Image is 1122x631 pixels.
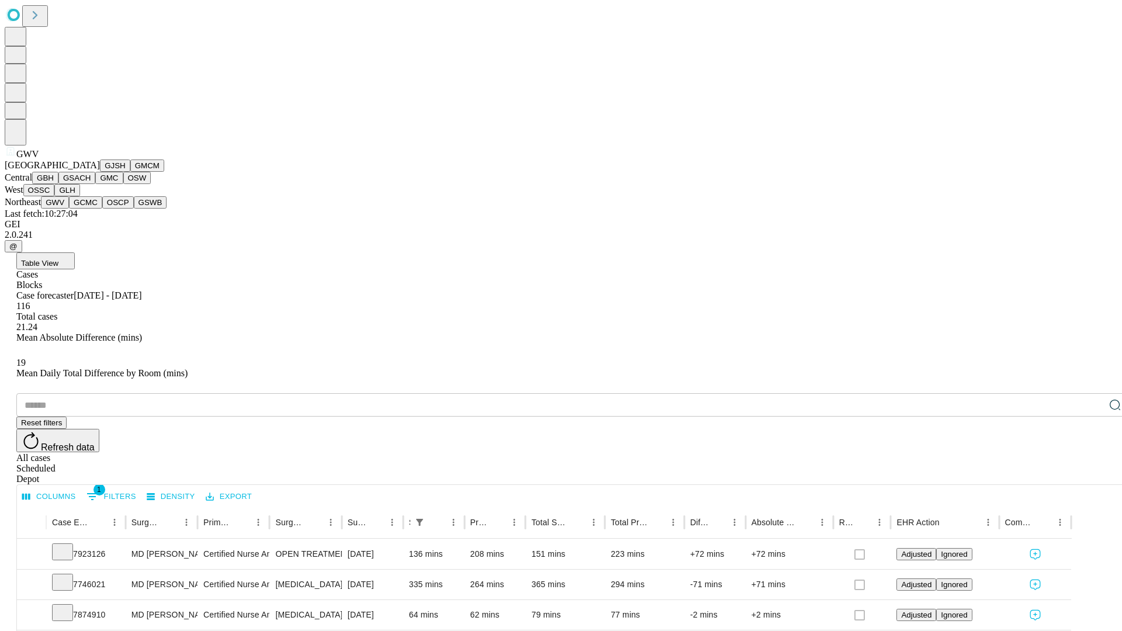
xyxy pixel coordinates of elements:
[871,514,888,531] button: Menu
[586,514,602,531] button: Menu
[203,600,264,630] div: Certified Nurse Anesthetist
[41,442,95,452] span: Refresh data
[531,518,568,527] div: Total Scheduled Duration
[411,514,428,531] button: Show filters
[178,514,195,531] button: Menu
[69,196,102,209] button: GCMC
[901,580,931,589] span: Adjusted
[58,172,95,184] button: GSACH
[611,518,647,527] div: Total Predicted Duration
[384,514,400,531] button: Menu
[16,149,39,159] span: GWV
[144,488,198,506] button: Density
[1036,514,1052,531] button: Sort
[409,518,410,527] div: Scheduled In Room Duration
[102,196,134,209] button: OSCP
[5,185,23,195] span: West
[131,518,161,527] div: Surgeon Name
[95,172,123,184] button: GMC
[726,514,743,531] button: Menu
[611,539,678,569] div: 223 mins
[348,539,397,569] div: [DATE]
[21,418,62,427] span: Reset filters
[411,514,428,531] div: 1 active filter
[275,600,335,630] div: [MEDICAL_DATA] PLACEMENT [MEDICAL_DATA]
[901,611,931,619] span: Adjusted
[203,518,233,527] div: Primary Service
[323,514,339,531] button: Menu
[203,539,264,569] div: Certified Nurse Anesthetist
[52,570,120,599] div: 7746021
[690,600,740,630] div: -2 mins
[5,240,22,252] button: @
[798,514,814,531] button: Sort
[23,575,40,595] button: Expand
[250,514,266,531] button: Menu
[5,172,32,182] span: Central
[690,539,740,569] div: +72 mins
[665,514,681,531] button: Menu
[531,539,599,569] div: 151 mins
[130,160,164,172] button: GMCM
[1052,514,1068,531] button: Menu
[23,605,40,626] button: Expand
[74,290,141,300] span: [DATE] - [DATE]
[409,570,459,599] div: 335 mins
[16,290,74,300] span: Case forecaster
[980,514,996,531] button: Menu
[134,196,167,209] button: GSWB
[5,160,100,170] span: [GEOGRAPHIC_DATA]
[123,172,151,184] button: OSW
[896,518,939,527] div: EHR Action
[16,358,26,367] span: 19
[896,548,936,560] button: Adjusted
[611,600,678,630] div: 77 mins
[93,484,105,495] span: 1
[690,570,740,599] div: -71 mins
[275,539,335,569] div: OPEN TREATMENT ANTERIOR PELVIC RING FRACTURE
[941,611,967,619] span: Ignored
[162,514,178,531] button: Sort
[941,514,957,531] button: Sort
[16,252,75,269] button: Table View
[21,259,58,268] span: Table View
[710,514,726,531] button: Sort
[5,209,78,219] span: Last fetch: 10:27:04
[84,487,139,506] button: Show filters
[52,518,89,527] div: Case Epic Id
[470,570,520,599] div: 264 mins
[941,550,967,559] span: Ignored
[106,514,123,531] button: Menu
[348,570,397,599] div: [DATE]
[90,514,106,531] button: Sort
[896,578,936,591] button: Adjusted
[41,196,69,209] button: GWV
[16,368,188,378] span: Mean Daily Total Difference by Room (mins)
[5,197,41,207] span: Northeast
[131,539,192,569] div: MD [PERSON_NAME] [PERSON_NAME] Md
[16,301,30,311] span: 116
[16,332,142,342] span: Mean Absolute Difference (mins)
[32,172,58,184] button: GBH
[855,514,871,531] button: Sort
[409,539,459,569] div: 136 mins
[54,184,79,196] button: GLH
[752,539,827,569] div: +72 mins
[839,518,854,527] div: Resolved in EHR
[690,518,709,527] div: Difference
[531,600,599,630] div: 79 mins
[470,539,520,569] div: 208 mins
[5,219,1117,230] div: GEI
[941,580,967,589] span: Ignored
[234,514,250,531] button: Sort
[649,514,665,531] button: Sort
[16,417,67,429] button: Reset filters
[936,609,972,621] button: Ignored
[52,600,120,630] div: 7874910
[569,514,586,531] button: Sort
[131,600,192,630] div: MD [PERSON_NAME] [PERSON_NAME] Md
[752,518,797,527] div: Absolute Difference
[896,609,936,621] button: Adjusted
[814,514,830,531] button: Menu
[470,600,520,630] div: 62 mins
